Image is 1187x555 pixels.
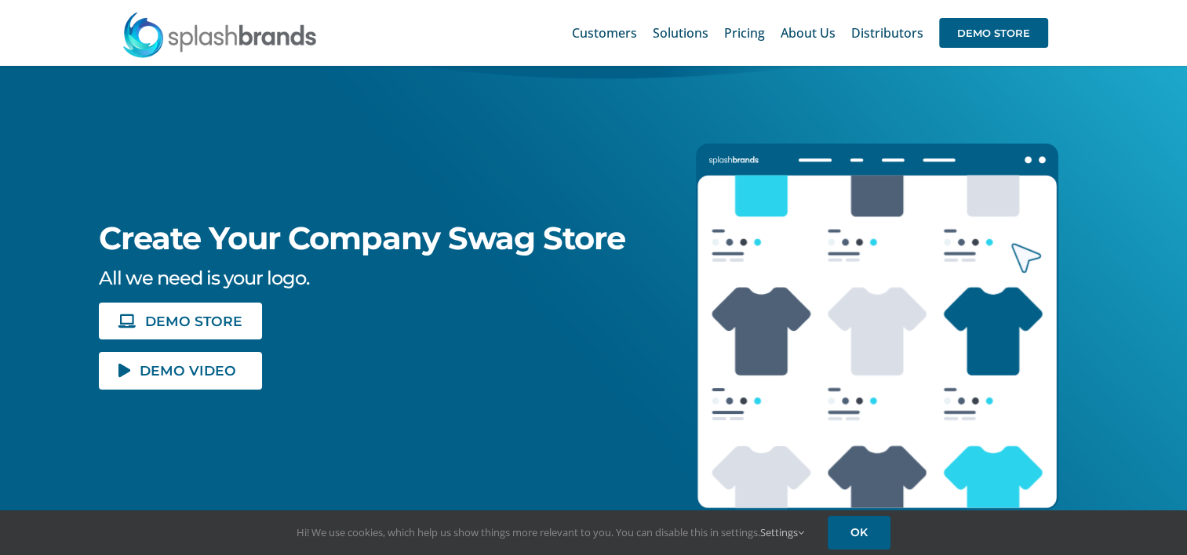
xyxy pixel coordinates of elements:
[122,11,318,58] img: SplashBrands.com Logo
[781,27,836,39] span: About Us
[724,27,765,39] span: Pricing
[724,8,765,58] a: Pricing
[939,8,1048,58] a: DEMO STORE
[572,8,637,58] a: Customers
[828,516,890,550] a: OK
[760,525,804,539] a: Settings
[572,8,1048,58] nav: Main Menu Sticky
[99,267,309,289] span: All we need is your logo.
[140,364,236,377] span: DEMO VIDEO
[851,8,923,58] a: Distributors
[145,314,242,328] span: DEMO STORE
[653,27,708,39] span: Solutions
[939,18,1048,48] span: DEMO STORE
[572,27,637,39] span: Customers
[297,525,804,539] span: Hi! We use cookies, which help us show things more relevant to you. You can disable this in setti...
[99,219,625,257] span: Create Your Company Swag Store
[99,303,262,339] a: DEMO STORE
[851,27,923,39] span: Distributors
